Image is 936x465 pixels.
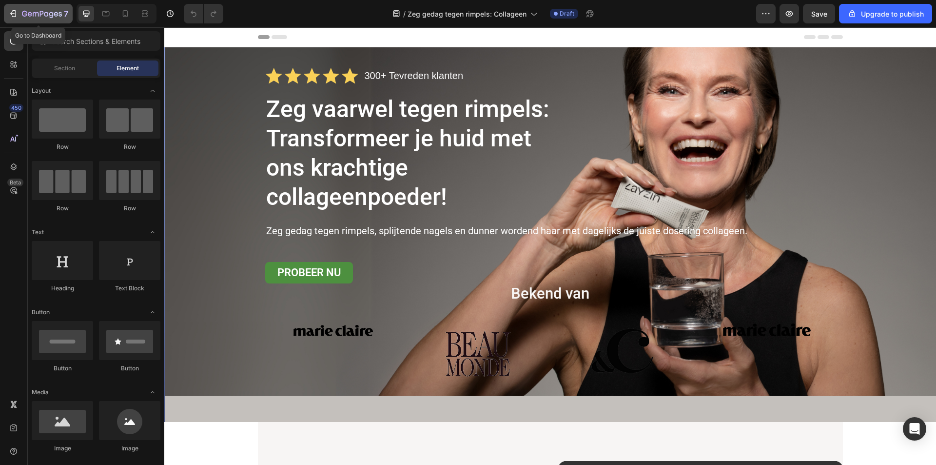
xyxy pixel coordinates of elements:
h1: Zeg vaarwel tegen rimpels: Transformeer je huid met ons krachtige collageenpoeder! [101,66,407,185]
button: 7 [4,4,73,23]
div: Row [99,204,160,213]
span: Element [117,64,139,73]
div: Text Block [99,284,160,293]
p: 7 [64,8,68,20]
div: Image [99,444,160,453]
span: Section [54,64,75,73]
div: Beta [7,179,23,186]
p: 300+ Tevreden klanten [200,42,299,55]
input: Search Sections & Elements [32,31,160,51]
div: Row [32,142,93,151]
span: Text [32,228,44,237]
span: Toggle open [145,304,160,320]
div: Upgrade to publish [847,9,924,19]
div: Heading [32,284,93,293]
div: Row [99,142,160,151]
img: gempages_540914423640884095-5e63b669-937e-4857-a897-26888f7e957a.png [280,293,348,361]
span: / [403,9,406,19]
div: 450 [9,104,23,112]
span: Zeg gedag tegen rimpels: Collageen [408,9,526,19]
div: Image [32,444,93,453]
p: Bekend van [102,257,670,276]
img: gempages_540914423640884095-297efb42-3e87-462d-adcf-47f8e1e078c7.png [424,293,492,361]
div: Row [32,204,93,213]
div: Open Intercom Messenger [903,417,926,441]
span: Toggle open [145,384,160,400]
img: gempages_540914423640884095-61e88502-2007-4f00-b928-dd10b9a9b40e.png [559,296,646,309]
span: Save [811,10,827,18]
span: Toggle open [145,224,160,240]
div: Button [99,364,160,373]
button: Upgrade to publish [839,4,932,23]
span: Layout [32,86,51,95]
span: Draft [560,9,574,18]
div: Undo/Redo [184,4,223,23]
p: Probeer nu [113,239,176,252]
div: Button [32,364,93,373]
span: Button [32,308,50,317]
span: Media [32,388,49,397]
span: Toggle open [145,83,160,99]
a: Probeer nu [101,235,189,256]
p: Zeg gedag tegen rimpels, splijtende nagels en dunner wordend haar met dagelijks de juiste doserin... [102,198,670,210]
button: Save [803,4,835,23]
iframe: Design area [164,27,936,465]
img: gempages_540914423640884095-61e88502-2007-4f00-b928-dd10b9a9b40e.png [129,298,209,309]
